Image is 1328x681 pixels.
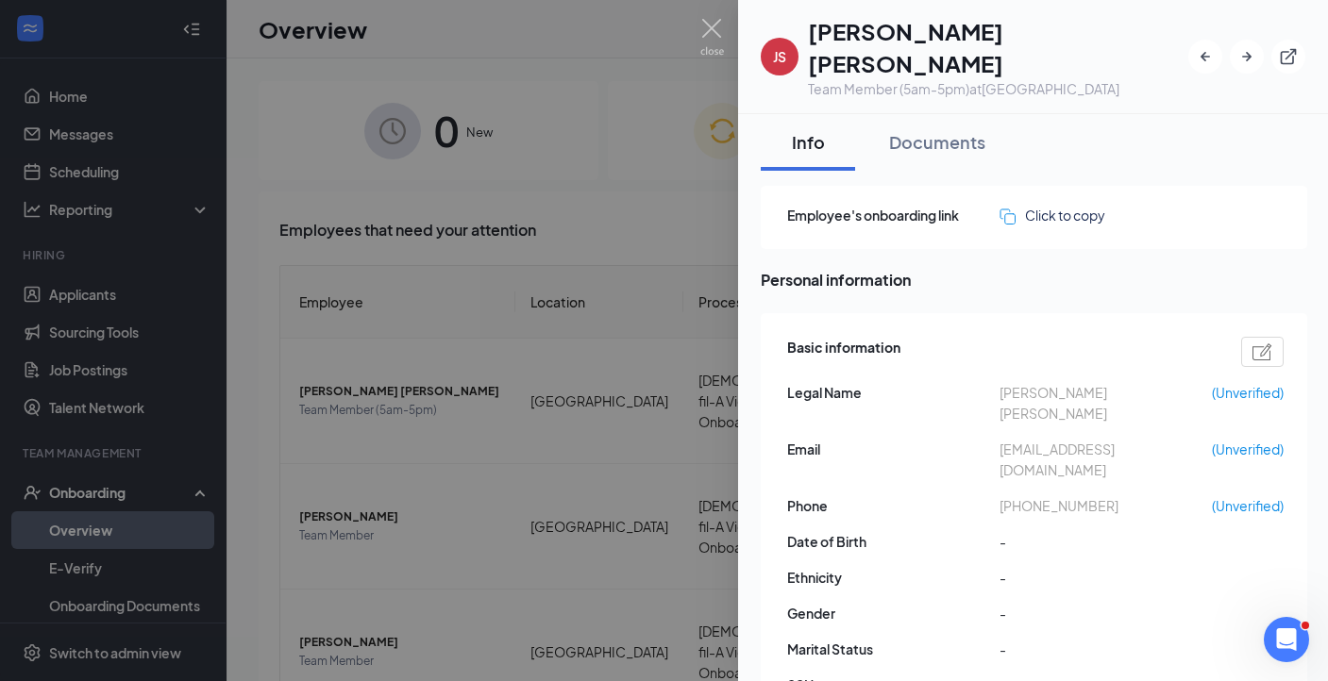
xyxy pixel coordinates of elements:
[787,205,1000,225] span: Employee's onboarding link
[787,567,1000,588] span: Ethnicity
[1279,47,1298,66] svg: ExternalLink
[1237,47,1256,66] svg: ArrowRight
[787,337,900,367] span: Basic information
[1264,617,1309,662] iframe: Intercom live chat
[1000,495,1212,516] span: [PHONE_NUMBER]
[787,382,1000,403] span: Legal Name
[808,79,1188,98] div: Team Member (5am-5pm) at [GEOGRAPHIC_DATA]
[787,495,1000,516] span: Phone
[1212,439,1284,459] span: (Unverified)
[1188,40,1222,74] button: ArrowLeftNew
[1000,205,1105,225] button: Click to copy
[1271,40,1305,74] button: ExternalLink
[1000,639,1212,659] span: -
[1000,382,1212,424] span: [PERSON_NAME] [PERSON_NAME]
[787,639,1000,659] span: Marital Status
[1212,495,1284,516] span: (Unverified)
[1196,47,1215,66] svg: ArrowLeftNew
[780,130,836,154] div: Info
[761,268,1307,291] span: Personal information
[1000,531,1212,552] span: -
[1000,603,1212,623] span: -
[773,47,786,66] div: JS
[1000,439,1212,480] span: [EMAIL_ADDRESS][DOMAIN_NAME]
[1000,208,1016,224] img: click-to-copy.71757273a98fde459dfc.svg
[1212,382,1284,403] span: (Unverified)
[787,603,1000,623] span: Gender
[808,15,1188,79] h1: [PERSON_NAME] [PERSON_NAME]
[889,130,985,154] div: Documents
[1000,567,1212,588] span: -
[787,439,1000,459] span: Email
[787,531,1000,552] span: Date of Birth
[1230,40,1264,74] button: ArrowRight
